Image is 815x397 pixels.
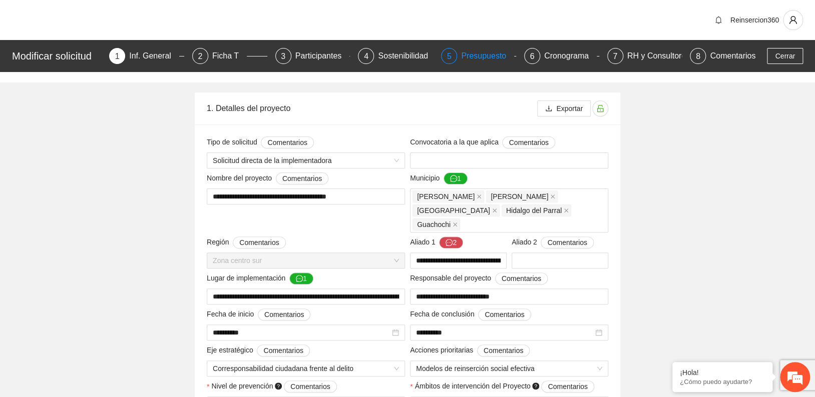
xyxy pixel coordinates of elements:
button: Fecha de inicio [258,308,310,320]
span: Región [207,236,286,248]
div: Comentarios [710,48,755,64]
div: Ficha T [212,48,247,64]
span: message [446,239,453,247]
button: Ámbitos de intervención del Proyecto question-circle [541,380,594,392]
span: [PERSON_NAME] [417,191,475,202]
span: close [453,222,458,227]
span: Aquiles Serdán [486,190,558,202]
span: 1 [115,52,120,60]
div: ¡Hola! [680,368,765,376]
button: Aliado 1 [439,236,463,248]
div: Minimizar ventana de chat en vivo [164,5,188,29]
span: Responsable del proyecto [410,272,548,284]
div: 6Cronograma [524,48,599,64]
span: Guachochi [417,219,451,230]
span: Comentarios [263,345,303,356]
div: Inf. General [129,48,179,64]
span: [PERSON_NAME] [491,191,548,202]
span: Comentarios [282,173,322,184]
div: 5Presupuesto [441,48,516,64]
button: Aliado 2 [541,236,593,248]
span: unlock [593,104,608,112]
span: [GEOGRAPHIC_DATA] [417,205,490,216]
span: 2 [198,52,202,60]
span: Convocatoria a la que aplica [410,136,555,148]
span: question-circle [532,382,539,389]
span: question-circle [275,382,282,389]
span: 5 [447,52,452,60]
span: Municipio [410,172,468,184]
span: Comentarios [484,345,523,356]
div: 8Comentarios [690,48,755,64]
span: Tipo de solicitud [207,136,314,148]
span: bell [711,16,726,24]
div: 1. Detalles del proyecto [207,94,537,122]
div: 4Sostenibilidad [358,48,433,64]
button: Acciones prioritarias [477,344,530,356]
button: Municipio [444,172,468,184]
span: 8 [696,52,700,60]
span: close [477,194,482,199]
span: user [783,15,802,24]
button: bell [710,12,726,28]
button: downloadExportar [537,100,591,116]
button: Nombre del proyecto [276,172,328,184]
button: Responsable del proyecto [495,272,548,284]
span: Reinsercion360 [730,16,779,24]
span: Aliado 1 [410,236,463,248]
span: Solicitud directa de la implementadora [213,153,399,168]
div: 3Participantes [275,48,350,64]
span: Acciones prioritarias [410,344,530,356]
span: Guachochi [413,218,460,230]
span: Comentarios [264,309,304,320]
button: Convocatoria a la que aplica [502,136,555,148]
div: 1Inf. General [109,48,184,64]
span: 7 [613,52,617,60]
span: close [564,208,569,213]
span: Comentarios [239,237,279,248]
button: Lugar de implementación [289,272,313,284]
span: Exportar [556,103,583,114]
div: 7RH y Consultores [607,48,682,64]
span: Nivel de prevención [211,380,336,392]
textarea: Escriba su mensaje y pulse “Intro” [5,273,191,308]
button: user [783,10,803,30]
span: Eje estratégico [207,344,310,356]
div: Presupuesto [461,48,514,64]
button: Nivel de prevención question-circle [284,380,336,392]
span: Zona centro sur [213,253,399,268]
span: Modelos de reinserción social efectiva [416,361,602,376]
span: Ámbitos de intervención del Proyecto [415,380,594,392]
span: Comentarios [547,237,587,248]
div: Cronograma [544,48,597,64]
span: close [550,194,555,199]
p: ¿Cómo puedo ayudarte? [680,378,765,385]
span: close [492,208,497,213]
span: Corresponsabilidad ciudadana frente al delito [213,361,399,376]
span: Hidalgo del Parral [506,205,562,216]
div: RH y Consultores [627,48,698,64]
span: Fecha de inicio [207,308,310,320]
span: Lugar de implementación [207,272,313,284]
span: Comentarios [290,381,330,392]
span: Comentarios [548,381,587,392]
span: Comentarios [267,137,307,148]
span: download [545,105,552,113]
div: Chatee con nosotros ahora [52,51,168,64]
span: Cerrar [775,50,795,61]
span: Comentarios [485,309,524,320]
div: 2Ficha T [192,48,267,64]
button: Región [233,236,285,248]
span: Chihuahua [413,204,500,216]
span: Fecha de conclusión [410,308,531,320]
button: Tipo de solicitud [261,136,313,148]
span: Cuauhtémoc [413,190,484,202]
span: Nombre del proyecto [207,172,328,184]
span: message [296,275,303,283]
span: Estamos en línea. [58,133,138,234]
span: Comentarios [502,273,541,284]
span: 4 [364,52,368,60]
button: Eje estratégico [257,344,309,356]
span: message [450,175,457,183]
div: Sostenibilidad [378,48,436,64]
